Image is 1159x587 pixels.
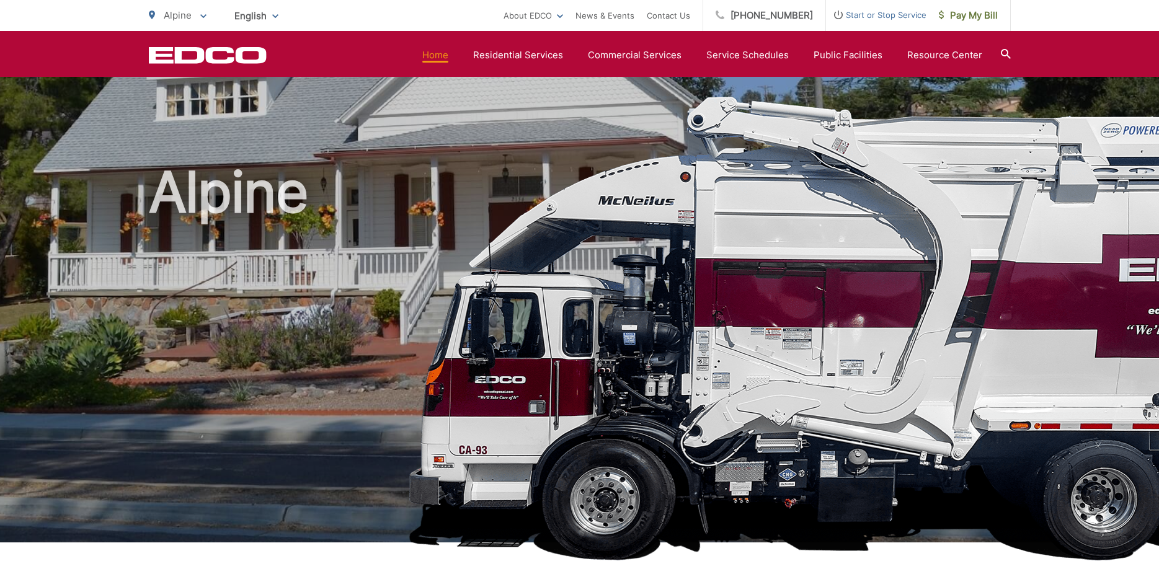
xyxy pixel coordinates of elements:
a: Contact Us [647,8,690,23]
span: Alpine [164,9,192,21]
a: Residential Services [473,48,563,63]
a: Service Schedules [706,48,789,63]
a: Public Facilities [814,48,882,63]
h1: Alpine [149,161,1011,554]
a: News & Events [575,8,634,23]
span: English [225,5,288,27]
a: About EDCO [504,8,563,23]
a: Resource Center [907,48,982,63]
span: Pay My Bill [939,8,998,23]
a: EDCD logo. Return to the homepage. [149,46,267,64]
a: Home [422,48,448,63]
a: Commercial Services [588,48,682,63]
